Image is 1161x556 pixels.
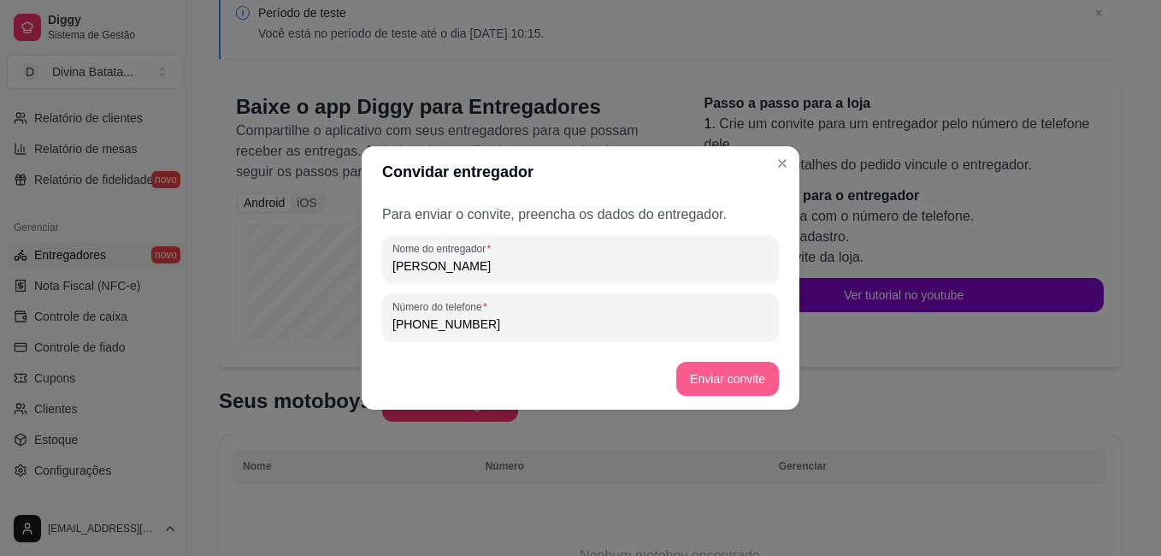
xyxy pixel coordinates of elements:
[676,362,779,396] button: Enviar convite
[392,257,769,275] input: Nome do entregador
[362,146,799,198] header: Convidar entregador
[769,150,796,177] button: Close
[392,316,769,333] input: Número do telefone
[382,204,779,225] p: Para enviar o convite, preencha os dados do entregador.
[392,241,497,256] label: Nome do entregador
[392,299,493,314] label: Número do telefone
